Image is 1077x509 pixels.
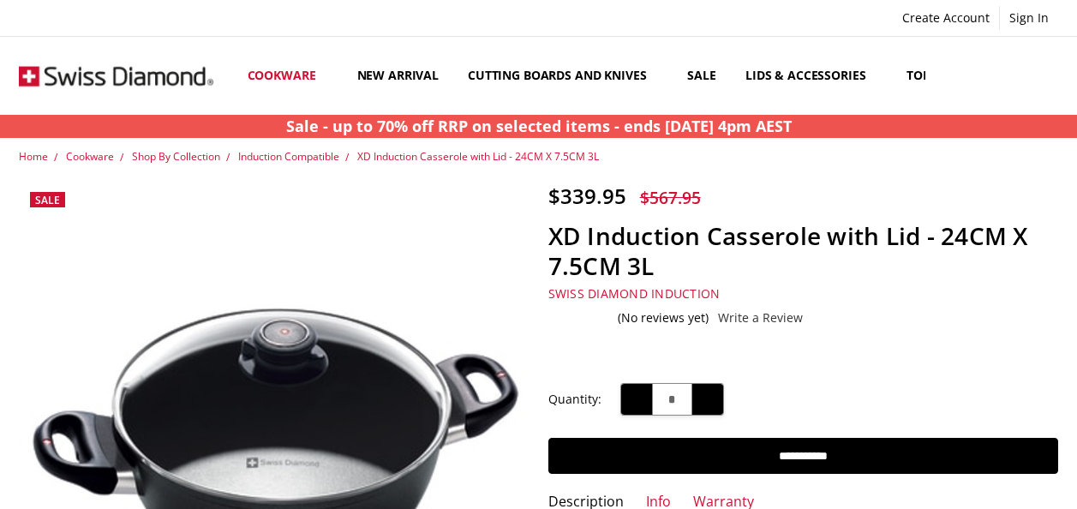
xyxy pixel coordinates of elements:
[718,311,803,325] a: Write a Review
[673,38,730,114] a: Sale
[453,38,673,114] a: Cutting boards and knives
[1000,6,1058,30] a: Sign In
[35,193,60,207] span: Sale
[731,38,892,114] a: Lids & Accessories
[618,311,709,325] span: (No reviews yet)
[548,182,626,210] span: $339.95
[892,38,996,114] a: Top Sellers
[548,390,601,409] label: Quantity:
[548,221,1058,281] h1: XD Induction Casserole with Lid - 24CM X 7.5CM 3L
[238,149,339,164] a: Induction Compatible
[233,38,343,114] a: Cookware
[893,6,999,30] a: Create Account
[548,285,721,302] a: Swiss Diamond Induction
[640,186,701,209] span: $567.95
[343,38,453,114] a: New arrival
[286,116,792,136] strong: Sale - up to 70% off RRP on selected items - ends [DATE] 4pm AEST
[132,149,220,164] a: Shop By Collection
[19,37,213,115] img: Free Shipping On Every Order
[357,149,599,164] a: XD Induction Casserole with Lid - 24CM X 7.5CM 3L
[66,149,114,164] a: Cookware
[19,149,48,164] a: Home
